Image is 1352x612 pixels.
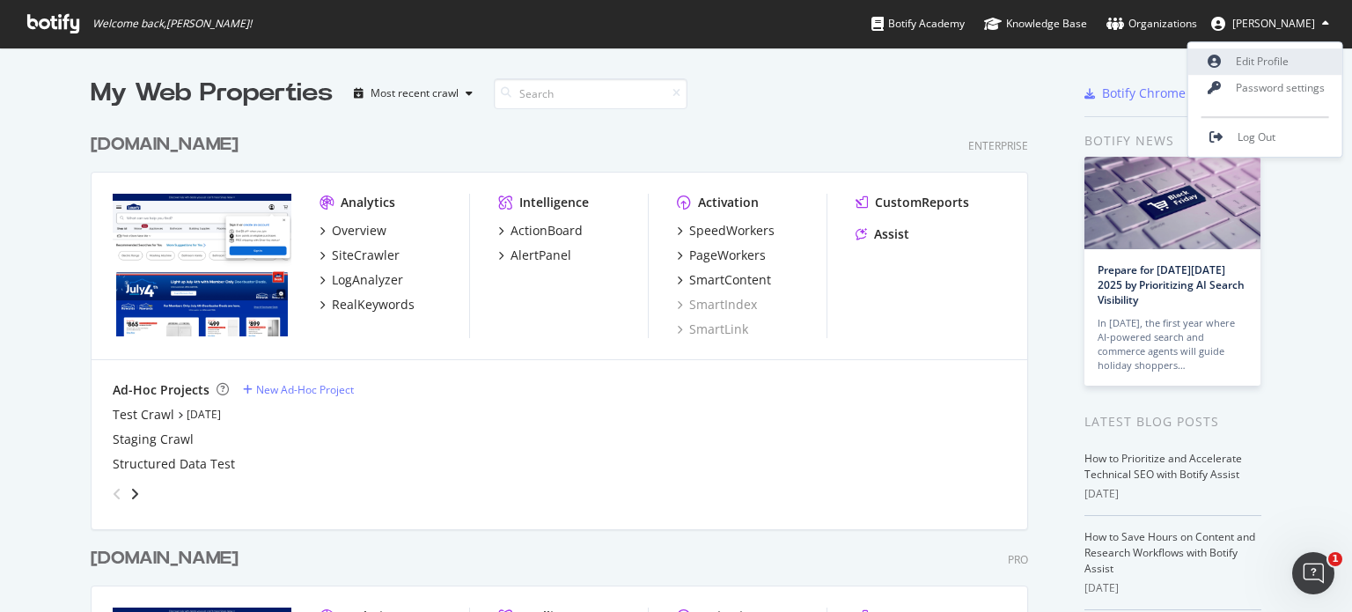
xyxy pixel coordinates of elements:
[106,480,129,508] div: angle-left
[332,247,400,264] div: SiteCrawler
[243,382,354,397] a: New Ad-Hoc Project
[113,194,291,336] img: www.lowes.com
[91,76,333,111] div: My Web Properties
[1084,580,1261,596] div: [DATE]
[677,247,766,264] a: PageWorkers
[113,406,174,424] a: Test Crawl
[856,194,969,211] a: CustomReports
[689,271,771,289] div: SmartContent
[1232,16,1315,31] span: Abhishek Lohani
[1238,130,1275,145] span: Log Out
[1102,85,1226,102] div: Botify Chrome Plugin
[1328,552,1342,566] span: 1
[1188,75,1342,101] a: Password settings
[371,88,459,99] div: Most recent crawl
[320,222,386,240] a: Overview
[187,407,221,422] a: [DATE]
[1084,85,1226,102] a: Botify Chrome Plugin
[511,247,571,264] div: AlertPanel
[1188,48,1342,75] a: Edit Profile
[332,271,403,289] div: LogAnalyzer
[498,222,583,240] a: ActionBoard
[1197,10,1343,38] button: [PERSON_NAME]
[984,15,1087,33] div: Knowledge Base
[856,225,909,243] a: Assist
[1084,131,1261,151] div: Botify news
[320,247,400,264] a: SiteCrawler
[347,79,480,107] button: Most recent crawl
[320,271,403,289] a: LogAnalyzer
[1292,552,1334,594] iframe: Intercom live chat
[875,194,969,211] div: CustomReports
[91,132,239,158] div: [DOMAIN_NAME]
[256,382,354,397] div: New Ad-Hoc Project
[1084,157,1260,249] img: Prepare for Black Friday 2025 by Prioritizing AI Search Visibility
[332,222,386,240] div: Overview
[91,132,246,158] a: [DOMAIN_NAME]
[689,222,775,240] div: SpeedWorkers
[698,194,759,211] div: Activation
[113,431,194,448] a: Staging Crawl
[1008,552,1028,567] div: Pro
[1084,529,1255,576] a: How to Save Hours on Content and Research Workflows with Botify Assist
[1106,15,1197,33] div: Organizations
[1188,124,1342,151] a: Log Out
[874,225,909,243] div: Assist
[494,78,687,109] input: Search
[689,247,766,264] div: PageWorkers
[1084,451,1242,482] a: How to Prioritize and Accelerate Technical SEO with Botify Assist
[677,321,748,338] a: SmartLink
[1098,316,1247,372] div: In [DATE], the first year where AI-powered search and commerce agents will guide holiday shoppers…
[113,381,209,399] div: Ad-Hoc Projects
[92,17,252,31] span: Welcome back, [PERSON_NAME] !
[129,485,141,503] div: angle-right
[511,222,583,240] div: ActionBoard
[332,296,415,313] div: RealKeywords
[677,222,775,240] a: SpeedWorkers
[677,296,757,313] a: SmartIndex
[677,271,771,289] a: SmartContent
[341,194,395,211] div: Analytics
[1098,262,1245,307] a: Prepare for [DATE][DATE] 2025 by Prioritizing AI Search Visibility
[91,546,239,571] div: [DOMAIN_NAME]
[871,15,965,33] div: Botify Academy
[519,194,589,211] div: Intelligence
[91,546,246,571] a: [DOMAIN_NAME]
[968,138,1028,153] div: Enterprise
[1084,412,1261,431] div: Latest Blog Posts
[320,296,415,313] a: RealKeywords
[498,247,571,264] a: AlertPanel
[113,455,235,473] a: Structured Data Test
[1084,486,1261,502] div: [DATE]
